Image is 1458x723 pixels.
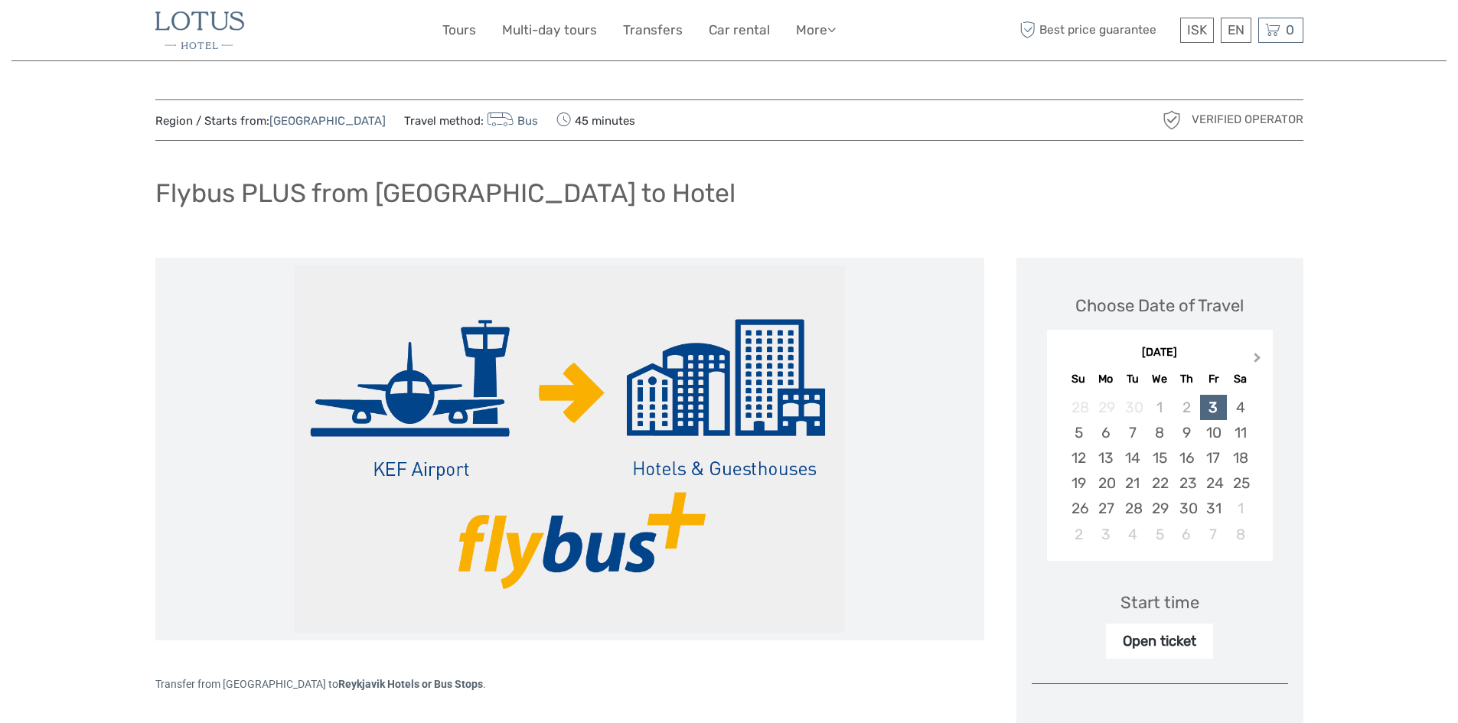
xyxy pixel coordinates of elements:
div: Choose Wednesday, October 8th, 2025 [1146,420,1173,445]
span: Region / Starts from: [155,113,386,129]
span: . [483,678,486,690]
div: Choose Saturday, October 25th, 2025 [1227,471,1254,496]
span: Travel method: [404,109,539,131]
div: Th [1173,369,1200,389]
div: Choose Wednesday, November 5th, 2025 [1146,522,1173,547]
button: Next Month [1247,349,1271,373]
div: Choose Sunday, November 2nd, 2025 [1065,522,1092,547]
div: Choose Friday, October 3rd, 2025 [1200,395,1227,420]
span: Verified Operator [1192,112,1303,128]
button: Open LiveChat chat widget [176,24,194,42]
div: Choose Saturday, November 1st, 2025 [1227,496,1254,521]
div: Choose Date of Travel [1075,294,1244,318]
div: [DATE] [1047,345,1273,361]
h1: Flybus PLUS from [GEOGRAPHIC_DATA] to Hotel [155,177,736,209]
img: 40-5dc62ba0-bbfb-450f-bd65-f0e2175b1aef_logo_small.jpg [155,11,244,49]
div: Choose Saturday, November 8th, 2025 [1227,522,1254,547]
a: More [796,19,836,41]
div: Open ticket [1106,624,1213,659]
div: Choose Saturday, October 18th, 2025 [1227,445,1254,471]
a: Tours [442,19,476,41]
div: Choose Wednesday, October 22nd, 2025 [1146,471,1173,496]
a: [GEOGRAPHIC_DATA] [269,114,386,128]
div: Tu [1119,369,1146,389]
a: Multi-day tours [502,19,597,41]
img: a771a4b2aca44685afd228bf32f054e4_main_slider.png [294,265,845,633]
div: Choose Thursday, October 16th, 2025 [1173,445,1200,471]
div: Choose Friday, October 17th, 2025 [1200,445,1227,471]
div: Choose Tuesday, October 28th, 2025 [1119,496,1146,521]
div: Choose Monday, November 3rd, 2025 [1092,522,1119,547]
div: Not available Wednesday, October 1st, 2025 [1146,395,1173,420]
div: Not available Monday, September 29th, 2025 [1092,395,1119,420]
div: Sa [1227,369,1254,389]
a: Car rental [709,19,770,41]
span: 45 minutes [556,109,635,131]
div: Not available Sunday, September 28th, 2025 [1065,395,1092,420]
span: ISK [1187,22,1207,37]
div: Start time [1120,591,1199,614]
div: Choose Monday, October 20th, 2025 [1092,471,1119,496]
div: Fr [1200,369,1227,389]
div: Choose Sunday, October 19th, 2025 [1065,471,1092,496]
div: Choose Monday, October 13th, 2025 [1092,445,1119,471]
div: month 2025-10 [1052,395,1267,547]
div: Not available Thursday, October 2nd, 2025 [1173,395,1200,420]
div: Choose Monday, October 27th, 2025 [1092,496,1119,521]
div: Choose Friday, November 7th, 2025 [1200,522,1227,547]
div: Su [1065,369,1092,389]
div: Choose Saturday, October 4th, 2025 [1227,395,1254,420]
p: We're away right now. Please check back later! [21,27,173,39]
div: Choose Tuesday, November 4th, 2025 [1119,522,1146,547]
div: Choose Sunday, October 26th, 2025 [1065,496,1092,521]
div: Choose Friday, October 10th, 2025 [1200,420,1227,445]
div: Choose Sunday, October 12th, 2025 [1065,445,1092,471]
div: EN [1221,18,1251,43]
div: Choose Thursday, October 23rd, 2025 [1173,471,1200,496]
span: Best price guarantee [1016,18,1176,43]
div: Mo [1092,369,1119,389]
div: Choose Sunday, October 5th, 2025 [1065,420,1092,445]
div: Not available Tuesday, September 30th, 2025 [1119,395,1146,420]
span: 0 [1283,22,1297,37]
div: Choose Wednesday, October 29th, 2025 [1146,496,1173,521]
div: Choose Thursday, October 30th, 2025 [1173,496,1200,521]
div: Choose Monday, October 6th, 2025 [1092,420,1119,445]
a: Transfers [623,19,683,41]
div: Choose Thursday, November 6th, 2025 [1173,522,1200,547]
div: Choose Tuesday, October 14th, 2025 [1119,445,1146,471]
div: Choose Friday, October 31st, 2025 [1200,496,1227,521]
div: Choose Tuesday, October 21st, 2025 [1119,471,1146,496]
div: Choose Friday, October 24th, 2025 [1200,471,1227,496]
img: verified_operator_grey_128.png [1160,108,1184,132]
div: We [1146,369,1173,389]
div: Choose Wednesday, October 15th, 2025 [1146,445,1173,471]
strong: Reykjavik Hotels or Bus Stops [338,678,483,690]
span: Transfer from [GEOGRAPHIC_DATA] to [155,678,483,690]
div: Choose Saturday, October 11th, 2025 [1227,420,1254,445]
a: Bus [484,114,539,128]
div: Choose Tuesday, October 7th, 2025 [1119,420,1146,445]
div: Choose Thursday, October 9th, 2025 [1173,420,1200,445]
